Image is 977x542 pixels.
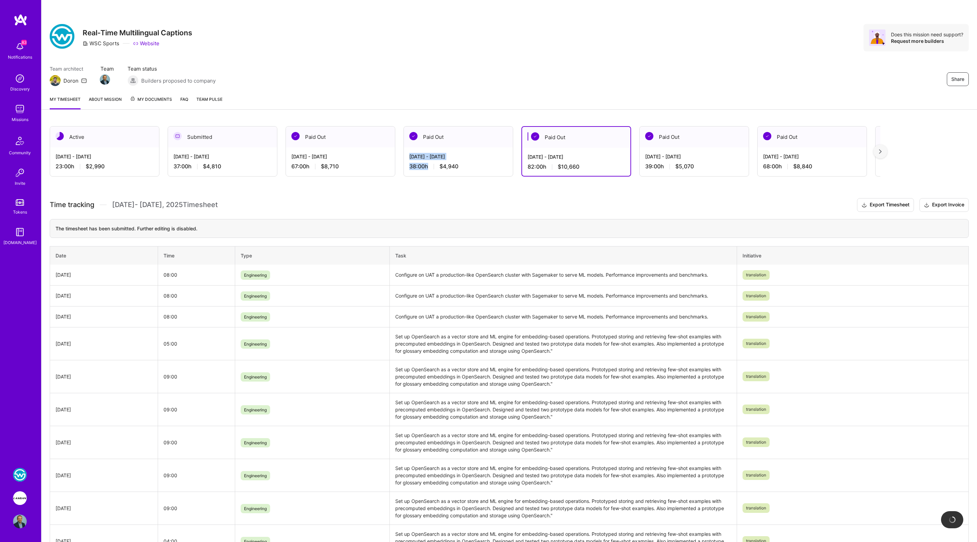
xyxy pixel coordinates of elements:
div: [DOMAIN_NAME] [3,239,37,246]
img: Paid Out [531,132,539,141]
div: Active [50,127,159,147]
i: icon Download [924,202,929,209]
span: translation [743,291,770,301]
img: tokens [16,199,24,206]
img: User Avatar [13,515,27,528]
img: right [879,149,882,154]
img: Paid Out [409,132,418,140]
td: 08:00 [158,265,235,286]
div: [DATE] [56,505,152,512]
span: $4,810 [203,163,221,170]
img: loading [949,516,956,523]
a: Team Member Avatar [100,74,109,85]
td: 09:00 [158,360,235,393]
span: $2,990 [86,163,105,170]
th: Task [389,246,737,265]
button: Share [947,72,969,86]
span: [DATE] - [DATE] , 2025 Timesheet [112,201,218,209]
span: translation [743,312,770,322]
td: 09:00 [158,492,235,525]
span: Engineering [241,270,270,280]
a: Team Pulse [196,96,222,109]
span: $5,070 [675,163,694,170]
div: [DATE] - [DATE] [173,153,272,160]
span: Engineering [241,372,270,382]
span: $4,940 [439,163,458,170]
span: Time tracking [50,201,94,209]
a: User Avatar [11,515,28,528]
div: WSC Sports [83,40,119,47]
a: Langan: AI-Copilot for Environmental Site Assessment [11,491,28,505]
img: WSC Sports: Real-Time Multilingual Captions [13,468,27,482]
div: Paid Out [522,127,630,148]
td: 08:00 [158,306,235,327]
div: [DATE] - [DATE] [409,153,507,160]
div: [DATE] - [DATE] [56,153,154,160]
div: [DATE] - [DATE] [645,153,743,160]
div: [DATE] - [DATE] [291,153,389,160]
div: [DATE] [56,313,152,320]
div: Community [9,149,31,156]
img: Community [12,133,28,149]
div: The timesheet has been submitted. Further editing is disabled. [50,219,969,238]
img: Active [56,132,64,140]
img: discovery [13,72,27,85]
a: About Mission [89,96,122,109]
span: $10,660 [558,163,579,170]
img: Avatar [869,29,885,46]
div: Missions [12,116,28,123]
div: 82:00 h [528,163,625,170]
a: FAQ [180,96,188,109]
a: My Documents [130,96,172,109]
img: Langan: AI-Copilot for Environmental Site Assessment [13,491,27,505]
span: translation [743,405,770,414]
div: Invite [15,180,25,187]
span: translation [743,470,770,480]
span: 83 [21,40,27,45]
div: 67:00 h [291,163,389,170]
span: Engineering [241,438,270,447]
td: Set up OpenSearch as a vector store and ML engine for embedding-based operations. Prototyped stor... [389,360,737,393]
h3: Real-Time Multilingual Captions [83,28,192,37]
td: Set up OpenSearch as a vector store and ML engine for embedding-based operations. Prototyped stor... [389,426,737,459]
td: Configure on UAT a production-like OpenSearch cluster with Sagemaker to serve ML models. Performa... [389,306,737,327]
span: Team status [128,65,216,72]
td: Set up OpenSearch as a vector store and ML engine for embedding-based operations. Prototyped stor... [389,459,737,492]
td: 09:00 [158,393,235,426]
span: Builders proposed to company [141,77,216,84]
div: Paid Out [404,127,513,147]
i: icon CompanyGray [83,41,88,46]
div: [DATE] [56,472,152,479]
span: Share [951,76,964,83]
th: Date [50,246,158,265]
div: 37:00 h [173,163,272,170]
span: translation [743,372,770,381]
div: [DATE] [56,439,152,446]
div: 38:00 h [409,163,507,170]
a: WSC Sports: Real-Time Multilingual Captions [11,468,28,482]
td: Set up OpenSearch as a vector store and ML engine for embedding-based operations. Prototyped stor... [389,393,737,426]
div: Doron [63,77,79,84]
img: guide book [13,225,27,239]
span: translation [743,270,770,280]
div: 23:00 h [56,163,154,170]
i: icon Download [861,202,867,209]
td: Configure on UAT a production-like OpenSearch cluster with Sagemaker to serve ML models. Performa... [389,265,737,286]
img: bell [13,40,27,53]
span: translation [743,437,770,447]
button: Export Timesheet [857,198,914,212]
td: 05:00 [158,327,235,360]
img: Paid Out [763,132,771,140]
img: Paid Out [645,132,653,140]
img: Team Architect [50,75,61,86]
th: Initiative [737,246,969,265]
span: Engineering [241,504,270,513]
span: My Documents [130,96,172,103]
div: [DATE] [56,292,152,299]
div: Submitted [168,127,277,147]
div: [DATE] [56,271,152,278]
td: 09:00 [158,459,235,492]
img: Submitted [173,132,182,140]
span: Engineering [241,471,270,480]
span: translation [743,503,770,513]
